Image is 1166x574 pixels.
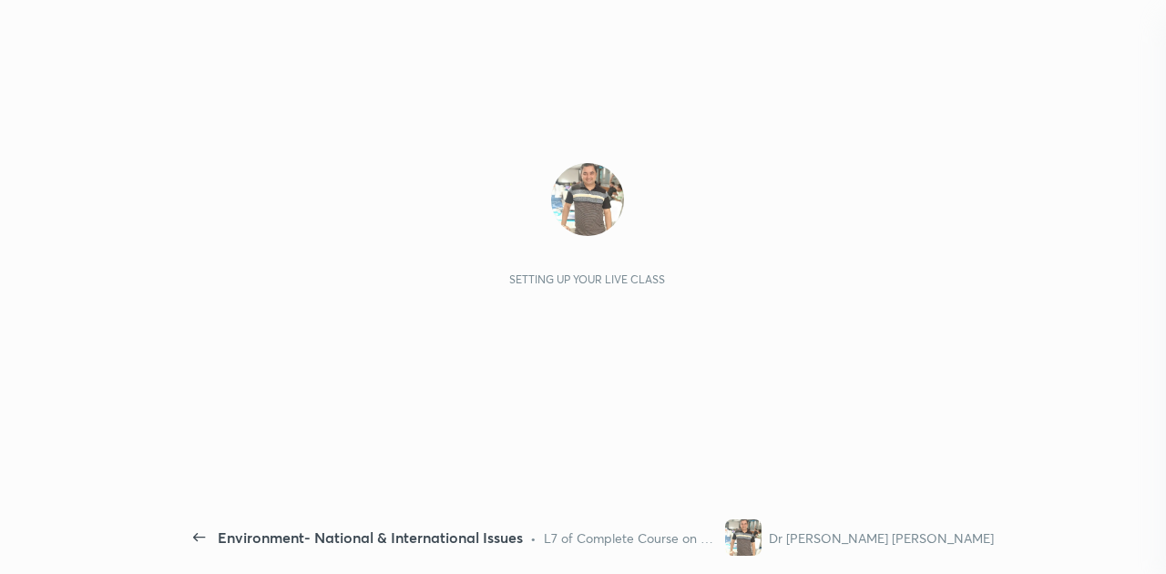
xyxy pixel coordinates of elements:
div: Setting up your live class [509,272,665,286]
div: Dr [PERSON_NAME] [PERSON_NAME] [769,528,994,548]
div: • [530,528,537,548]
img: 9cd1eca5dd504a079fc002e1a6cbad3b.None [725,519,762,556]
div: L7 of Complete Course on People & Environment - UGC [DATE] [544,528,718,548]
div: Environment- National & International Issues [218,527,523,548]
img: 9cd1eca5dd504a079fc002e1a6cbad3b.None [551,163,624,236]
